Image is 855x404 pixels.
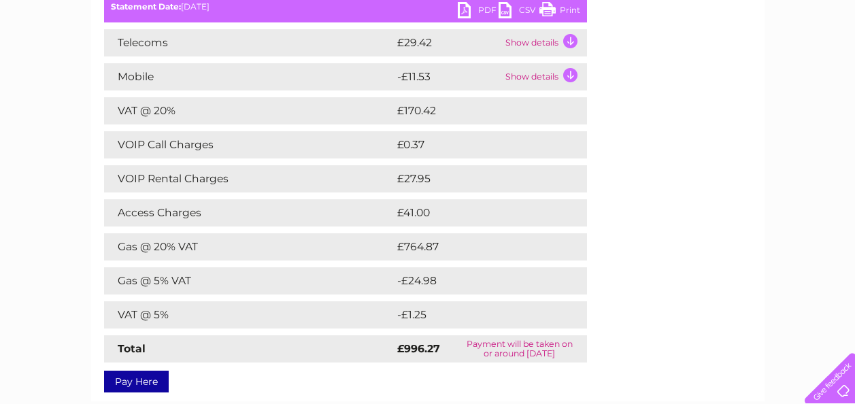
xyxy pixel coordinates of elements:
[394,199,558,226] td: £41.00
[118,342,146,355] strong: Total
[499,2,539,22] a: CSV
[104,2,587,12] div: [DATE]
[502,63,587,90] td: Show details
[104,165,394,192] td: VOIP Rental Charges
[394,267,563,294] td: -£24.98
[539,2,580,22] a: Print
[104,29,394,56] td: Telecoms
[810,58,842,68] a: Log out
[104,131,394,158] td: VOIP Call Charges
[104,199,394,226] td: Access Charges
[104,301,394,329] td: VAT @ 5%
[599,7,692,24] a: 0333 014 3131
[394,29,502,56] td: £29.42
[394,63,502,90] td: -£11.53
[30,35,99,77] img: logo.png
[452,335,586,363] td: Payment will be taken on or around [DATE]
[650,58,680,68] a: Energy
[394,165,559,192] td: £27.95
[394,233,563,260] td: £764.87
[765,58,798,68] a: Contact
[104,97,394,124] td: VAT @ 20%
[458,2,499,22] a: PDF
[107,7,750,66] div: Clear Business is a trading name of Verastar Limited (registered in [GEOGRAPHIC_DATA] No. 3667643...
[104,63,394,90] td: Mobile
[394,301,556,329] td: -£1.25
[737,58,756,68] a: Blog
[104,233,394,260] td: Gas @ 20% VAT
[688,58,728,68] a: Telecoms
[104,267,394,294] td: Gas @ 5% VAT
[502,29,587,56] td: Show details
[394,97,562,124] td: £170.42
[104,371,169,392] a: Pay Here
[111,1,181,12] b: Statement Date:
[394,131,555,158] td: £0.37
[616,58,641,68] a: Water
[397,342,440,355] strong: £996.27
